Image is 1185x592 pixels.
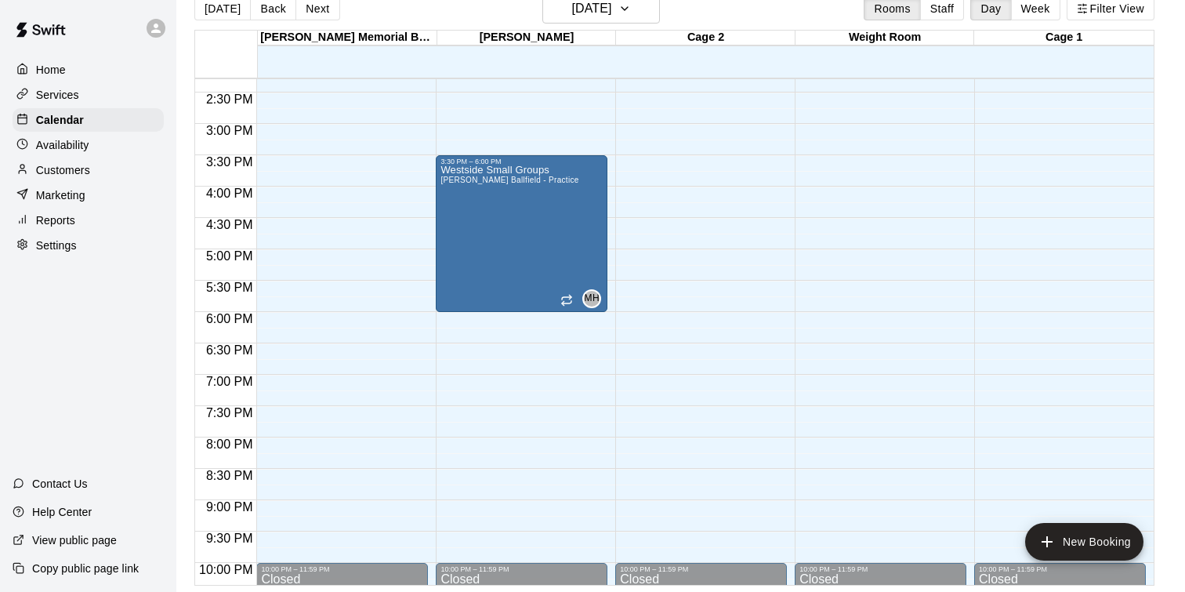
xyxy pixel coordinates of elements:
[13,58,164,82] a: Home
[13,158,164,182] a: Customers
[32,504,92,520] p: Help Center
[36,238,77,253] p: Settings
[202,124,257,137] span: 3:00 PM
[36,137,89,153] p: Availability
[13,83,164,107] a: Services
[202,93,257,106] span: 2:30 PM
[36,162,90,178] p: Customers
[202,438,257,451] span: 8:00 PM
[436,155,607,312] div: 3:30 PM – 6:00 PM: Westside Small Groups
[202,312,257,325] span: 6:00 PM
[13,108,164,132] a: Calendar
[202,500,257,514] span: 9:00 PM
[36,212,75,228] p: Reports
[585,291,600,307] span: MH
[36,187,85,203] p: Marketing
[261,565,423,573] div: 10:00 PM – 11:59 PM
[440,176,578,184] span: [PERSON_NAME] Ballfield - Practice
[799,565,962,573] div: 10:00 PM – 11:59 PM
[620,565,782,573] div: 10:00 PM – 11:59 PM
[440,158,603,165] div: 3:30 PM – 6:00 PM
[616,31,795,45] div: Cage 2
[202,249,257,263] span: 5:00 PM
[202,218,257,231] span: 4:30 PM
[258,31,437,45] div: [PERSON_NAME] Memorial Ballfield
[582,289,601,308] div: Matt Hansen
[13,234,164,257] a: Settings
[202,532,257,545] span: 9:30 PM
[202,406,257,419] span: 7:30 PM
[589,289,601,308] span: Matt Hansen
[36,112,84,128] p: Calendar
[13,133,164,157] a: Availability
[437,31,617,45] div: [PERSON_NAME]
[202,187,257,200] span: 4:00 PM
[979,565,1141,573] div: 10:00 PM – 11:59 PM
[202,281,257,294] span: 5:30 PM
[202,155,257,169] span: 3:30 PM
[32,476,88,492] p: Contact Us
[560,294,573,307] span: Recurring event
[36,87,79,103] p: Services
[32,561,139,576] p: Copy public page link
[13,209,164,232] a: Reports
[13,183,164,207] a: Marketing
[440,565,603,573] div: 10:00 PM – 11:59 PM
[974,31,1154,45] div: Cage 1
[202,343,257,357] span: 6:30 PM
[195,563,256,576] span: 10:00 PM
[32,532,117,548] p: View public page
[36,62,66,78] p: Home
[202,375,257,388] span: 7:00 PM
[795,31,975,45] div: Weight Room
[202,469,257,482] span: 8:30 PM
[1025,523,1143,561] button: add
